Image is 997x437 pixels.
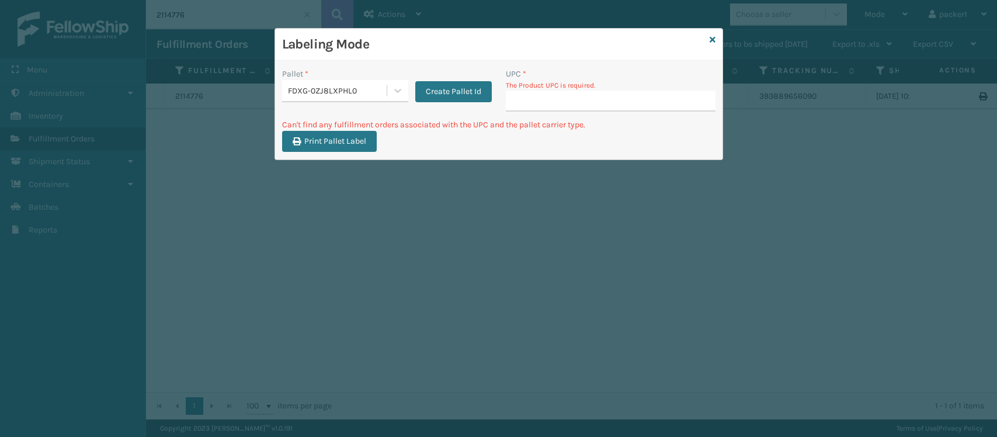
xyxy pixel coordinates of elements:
label: Pallet [282,68,308,80]
button: Print Pallet Label [282,131,377,152]
p: The Product UPC is required. [506,80,715,91]
label: UPC [506,68,526,80]
button: Create Pallet Id [415,81,492,102]
div: FDXG-0ZJ8LXPHL0 [288,85,388,97]
p: Can't find any fulfillment orders associated with the UPC and the pallet carrier type. [282,119,715,131]
h3: Labeling Mode [282,36,705,53]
